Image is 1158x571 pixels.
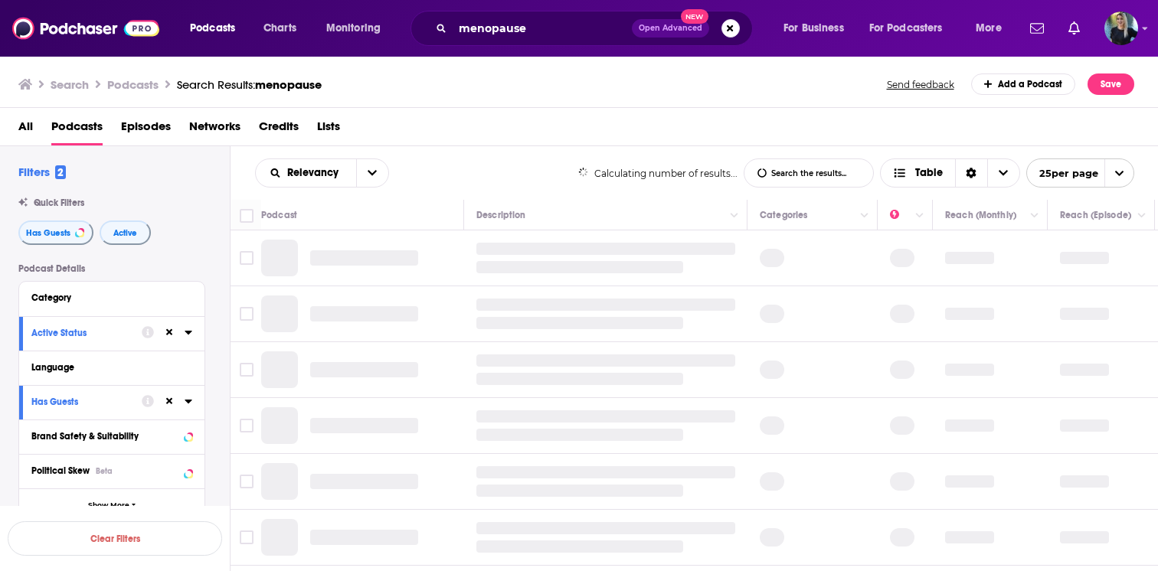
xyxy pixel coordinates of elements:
[256,168,356,178] button: open menu
[1026,207,1044,225] button: Column Actions
[773,16,863,41] button: open menu
[476,206,525,224] div: Description
[578,168,738,179] div: Calculating number of results...
[911,207,929,225] button: Column Actions
[1024,15,1050,41] a: Show notifications dropdown
[88,501,129,510] span: Show More
[177,77,322,92] a: Search Results:menopause
[240,363,254,377] span: Toggle select row
[18,220,93,245] button: Has Guests
[255,158,389,188] h2: Choose List sort
[240,475,254,488] span: Toggle select row
[18,114,33,145] a: All
[1104,11,1138,45] span: Logged in as ChelseaKershaw
[971,73,1076,95] a: Add a Podcast
[189,114,240,145] a: Networks
[31,288,192,307] button: Category
[177,77,322,92] div: Search Results:
[263,18,296,39] span: Charts
[8,521,222,556] button: Clear Filters
[179,16,255,41] button: open menu
[31,465,90,476] span: Political Skew
[955,159,987,187] div: Sort Direction
[725,207,744,225] button: Column Actions
[31,461,192,480] button: Political SkewBeta
[783,18,844,39] span: For Business
[1026,158,1134,188] button: open menu
[240,251,254,265] span: Toggle select row
[945,206,1016,224] div: Reach (Monthly)
[869,18,943,39] span: For Podcasters
[880,158,1020,188] button: Choose View
[760,206,807,224] div: Categories
[96,466,113,476] div: Beta
[240,307,254,321] span: Toggle select row
[51,77,89,92] h3: Search
[976,18,1002,39] span: More
[453,16,632,41] input: Search podcasts, credits, & more...
[1027,162,1098,185] span: 25 per page
[632,19,709,38] button: Open AdvancedNew
[261,206,297,224] div: Podcast
[31,362,182,373] div: Language
[31,357,192,377] button: Language
[51,114,103,145] a: Podcasts
[356,159,388,187] button: open menu
[1104,11,1138,45] img: User Profile
[1060,206,1131,224] div: Reach (Episode)
[100,220,151,245] button: Active
[1062,15,1086,41] a: Show notifications dropdown
[240,419,254,432] span: Toggle select row
[121,114,171,145] a: Episodes
[259,114,299,145] a: Credits
[18,263,205,274] p: Podcast Details
[316,16,401,41] button: open menu
[254,16,306,41] a: Charts
[1088,73,1134,95] button: Save
[240,530,254,544] span: Toggle select row
[890,206,911,224] div: Power Score
[287,168,344,178] span: Relevancy
[1133,207,1151,225] button: Column Actions
[31,292,182,303] div: Category
[31,323,142,342] button: Active Status
[326,18,381,39] span: Monitoring
[31,426,192,445] button: Brand Safety & Suitability
[34,197,84,208] span: Quick Filters
[31,396,132,407] div: Has Guests
[425,11,767,46] div: Search podcasts, credits, & more...
[31,328,132,338] div: Active Status
[190,18,235,39] span: Podcasts
[1104,11,1138,45] button: Show profile menu
[639,24,702,32] span: Open Advanced
[965,16,1021,41] button: open menu
[855,207,874,225] button: Column Actions
[859,16,965,41] button: open menu
[317,114,340,145] a: Lists
[255,77,322,92] span: menopause
[113,229,137,237] span: Active
[681,9,708,24] span: New
[18,165,66,179] h2: Filters
[12,14,159,43] img: Podchaser - Follow, Share and Rate Podcasts
[915,168,943,178] span: Table
[882,78,959,91] button: Send feedback
[31,431,179,442] div: Brand Safety & Suitability
[26,229,70,237] span: Has Guests
[31,392,142,411] button: Has Guests
[107,77,159,92] h3: Podcasts
[19,488,204,523] button: Show More
[55,165,66,179] span: 2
